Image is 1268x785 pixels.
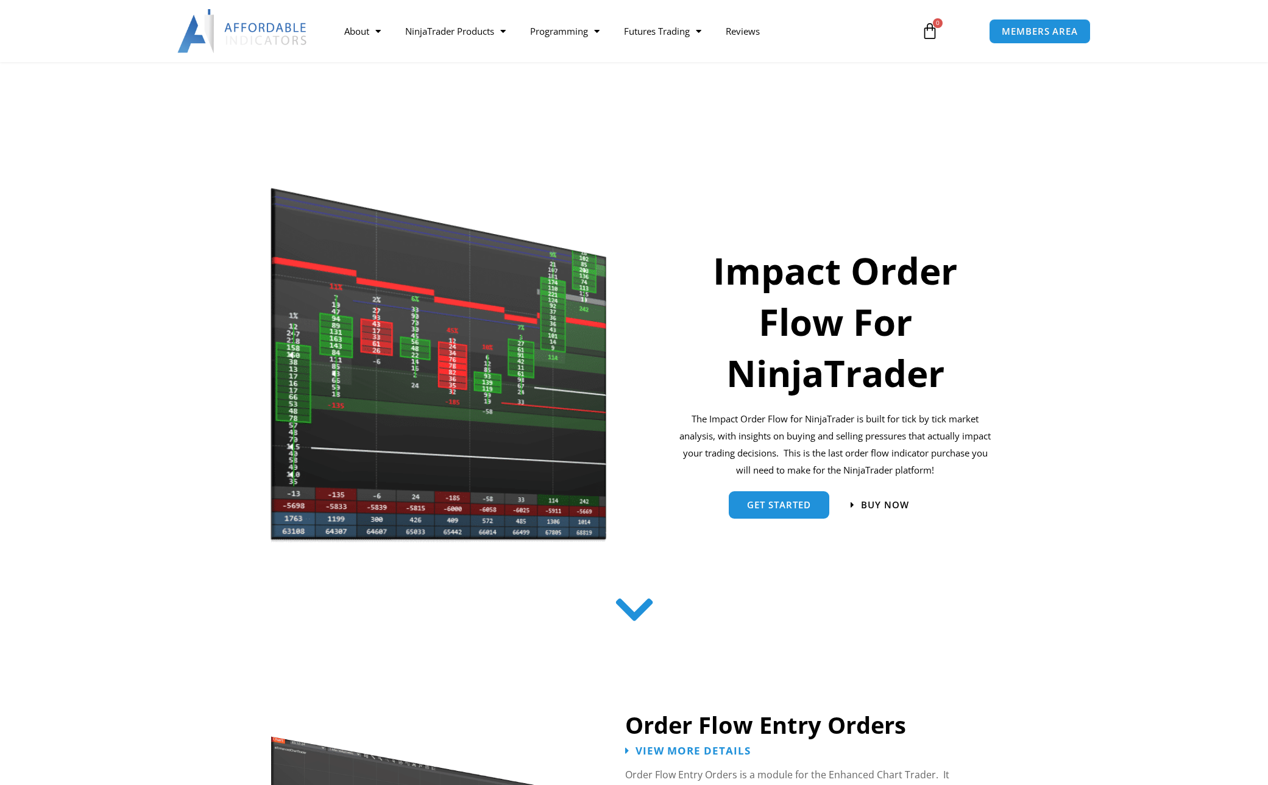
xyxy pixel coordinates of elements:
span: View More Details [636,745,751,756]
a: Reviews [714,17,772,45]
img: LogoAI | Affordable Indicators – NinjaTrader [177,9,308,53]
a: 0 [903,13,957,49]
img: Orderflow | Affordable Indicators – NinjaTrader [270,185,608,545]
span: Buy now [861,500,909,510]
p: The Impact Order Flow for NinjaTrader is built for tick by tick market analysis, with insights on... [678,411,994,478]
a: Programming [518,17,612,45]
a: get started [729,491,829,519]
h2: Order Flow Entry Orders [625,710,1009,740]
span: get started [747,500,811,510]
span: 0 [933,18,943,28]
span: MEMBERS AREA [1002,27,1078,36]
a: About [332,17,393,45]
h1: Impact Order Flow For NinjaTrader [678,245,994,399]
nav: Menu [332,17,907,45]
a: NinjaTrader Products [393,17,518,45]
a: Buy now [851,500,909,510]
a: View More Details [625,745,751,756]
a: MEMBERS AREA [989,19,1091,44]
a: Futures Trading [612,17,714,45]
